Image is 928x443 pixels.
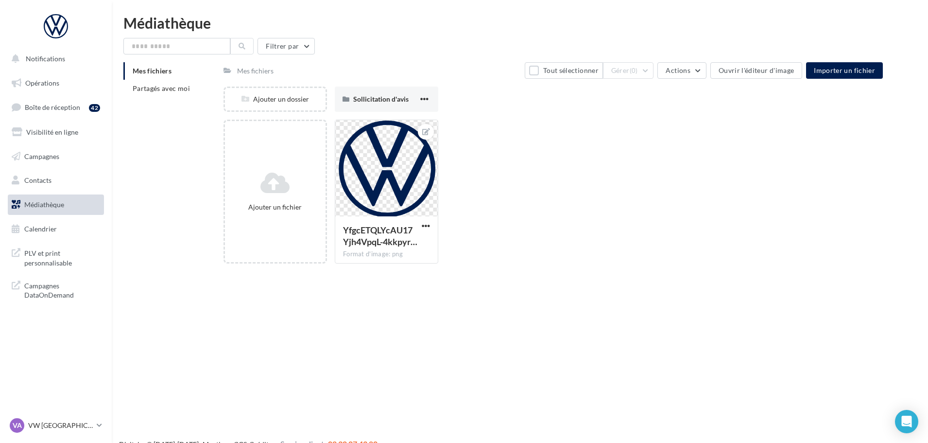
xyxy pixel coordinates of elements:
a: Calendrier [6,219,106,239]
span: Partagés avec moi [133,84,190,92]
a: Campagnes DataOnDemand [6,275,106,304]
span: Notifications [26,54,65,63]
span: Actions [666,66,690,74]
span: Calendrier [24,225,57,233]
div: Ajouter un fichier [229,202,322,212]
button: Notifications [6,49,102,69]
a: VA VW [GEOGRAPHIC_DATA][PERSON_NAME] [8,416,104,435]
button: Actions [657,62,706,79]
a: Boîte de réception42 [6,97,106,118]
div: Open Intercom Messenger [895,410,918,433]
span: Mes fichiers [133,67,172,75]
span: Campagnes [24,152,59,160]
span: PLV et print personnalisable [24,247,100,267]
a: Contacts [6,170,106,191]
p: VW [GEOGRAPHIC_DATA][PERSON_NAME] [28,421,93,430]
span: Visibilité en ligne [26,128,78,136]
button: Gérer(0) [603,62,654,79]
div: Mes fichiers [237,66,274,76]
button: Ouvrir l'éditeur d'image [710,62,802,79]
a: Campagnes [6,146,106,167]
span: Boîte de réception [25,103,80,111]
span: Opérations [25,79,59,87]
button: Tout sélectionner [525,62,602,79]
span: Campagnes DataOnDemand [24,279,100,300]
button: Filtrer par [258,38,315,54]
span: VA [13,421,22,430]
div: Médiathèque [123,16,916,30]
a: PLV et print personnalisable [6,243,106,271]
button: Importer un fichier [806,62,883,79]
span: Importer un fichier [814,66,875,74]
div: Ajouter un dossier [225,94,326,104]
span: Sollicitation d'avis [353,95,409,103]
span: YfgcETQLYcAU17Yjh4VpqL-4kkpyrSu-qZwaGJE0xmhh6ioTKL55qbYEogXUgI3IqLC7U4gWdb5OcnPqRQ=s0 [343,225,417,247]
a: Opérations [6,73,106,93]
a: Médiathèque [6,195,106,215]
div: 42 [89,104,100,112]
a: Visibilité en ligne [6,122,106,142]
span: Contacts [24,176,52,184]
span: Médiathèque [24,200,64,209]
div: Format d'image: png [343,250,430,259]
span: (0) [630,67,638,74]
